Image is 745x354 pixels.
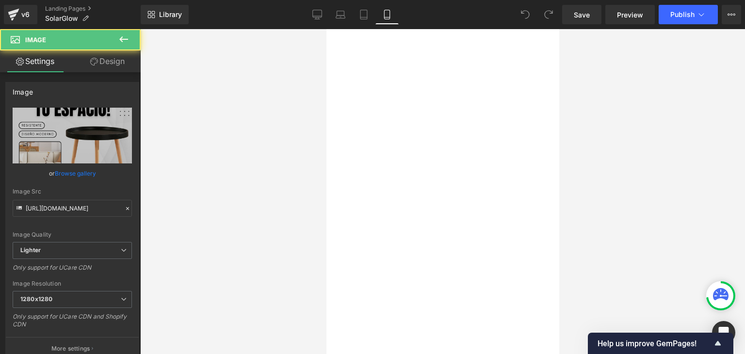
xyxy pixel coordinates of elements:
a: Mobile [375,5,399,24]
a: New Library [141,5,189,24]
b: 1280x1280 [20,295,52,303]
div: Image Src [13,188,132,195]
a: Desktop [306,5,329,24]
a: Tablet [352,5,375,24]
div: v6 [19,8,32,21]
input: Link [13,200,132,217]
button: Redo [539,5,558,24]
a: Design [72,50,143,72]
button: Undo [516,5,535,24]
div: Image Resolution [13,280,132,287]
a: Browse gallery [55,165,96,182]
div: Image [13,82,33,96]
span: Save [574,10,590,20]
div: Only support for UCare CDN [13,264,132,278]
span: SolarGlow [45,15,78,22]
a: Laptop [329,5,352,24]
span: Preview [617,10,643,20]
p: More settings [51,344,90,353]
button: Publish [659,5,718,24]
a: v6 [4,5,37,24]
span: Publish [670,11,695,18]
span: Image [25,36,46,44]
button: More [722,5,741,24]
a: Landing Pages [45,5,141,13]
b: Lighter [20,246,41,254]
button: Show survey - Help us improve GemPages! [598,338,724,349]
span: Help us improve GemPages! [598,339,712,348]
div: Open Intercom Messenger [712,321,735,344]
a: Preview [605,5,655,24]
div: Only support for UCare CDN and Shopify CDN [13,313,132,335]
div: Image Quality [13,231,132,238]
span: Library [159,10,182,19]
div: or [13,168,132,178]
